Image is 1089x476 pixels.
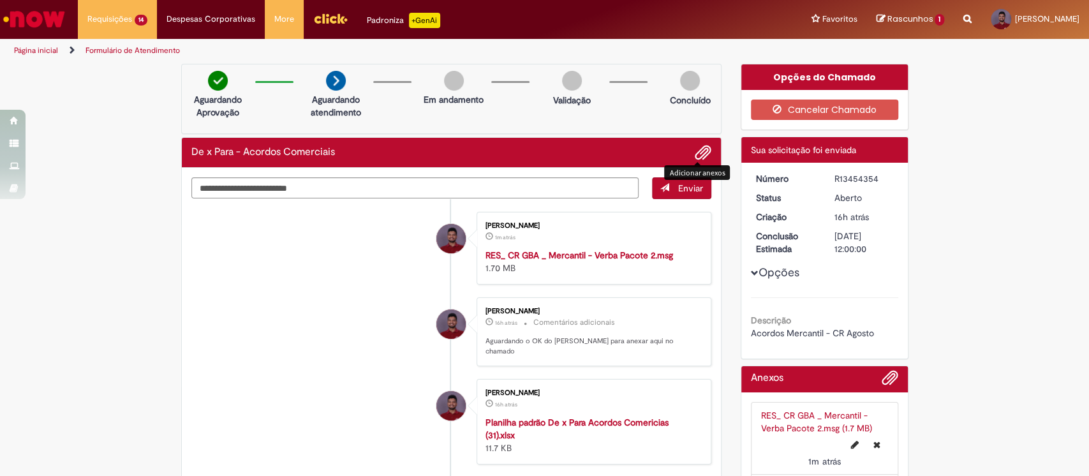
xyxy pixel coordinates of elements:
img: ServiceNow [1,6,67,32]
div: 27/08/2025 21:20:58 [834,211,894,223]
a: RES_ CR GBA _ Mercantil - Verba Pacote 2.msg (1.7 MB) [761,410,872,434]
ul: Trilhas de página [10,39,716,63]
p: Aguardando atendimento [305,93,367,119]
span: 14 [135,15,147,26]
time: 28/08/2025 12:57:42 [808,456,840,467]
p: Aguardando o OK do [PERSON_NAME] para anexar aqui no chamado [485,336,698,356]
p: Aguardando Aprovação [187,93,249,119]
span: 1 [935,14,944,26]
div: [PERSON_NAME] [485,308,698,315]
small: Comentários adicionais [533,317,615,328]
a: Formulário de Atendimento [85,45,180,56]
span: Requisições [87,13,132,26]
div: [DATE] 12:00:00 [834,230,894,255]
button: Enviar [652,177,711,199]
img: click_logo_yellow_360x200.png [313,9,348,28]
div: Padroniza [367,13,440,28]
div: [PERSON_NAME] [485,389,698,397]
span: 16h atrás [495,401,517,408]
textarea: Digite sua mensagem aqui... [191,177,639,199]
button: Excluir RES_ CR GBA _ Mercantil - Verba Pacote 2.msg [866,435,888,455]
time: 28/08/2025 12:57:42 [495,234,515,241]
div: Adicionar anexos [664,165,730,180]
span: Sua solicitação foi enviada [751,144,856,156]
p: Concluído [669,94,710,107]
div: R13454354 [834,172,894,185]
a: Planilha padrão De x Para Acordos Comericias (31).xlsx [485,417,669,441]
div: Joao Gabriel Costa Cassimiro [436,224,466,253]
h2: De x Para - Acordos Comerciais Histórico de tíquete [191,147,335,158]
span: 16h atrás [495,319,517,327]
img: img-circle-grey.png [562,71,582,91]
a: Rascunhos [876,13,944,26]
button: Cancelar Chamado [751,100,898,120]
dt: Conclusão Estimada [746,230,825,255]
button: Editar nome de arquivo RES_ CR GBA _ Mercantil - Verba Pacote 2.msg [843,435,866,455]
div: [PERSON_NAME] [485,222,698,230]
div: Opções do Chamado [741,64,908,90]
a: RES_ CR GBA _ Mercantil - Verba Pacote 2.msg [485,249,673,261]
span: Despesas Corporativas [167,13,255,26]
dt: Status [746,191,825,204]
span: Enviar [678,182,703,194]
img: arrow-next.png [326,71,346,91]
span: 1m atrás [495,234,515,241]
span: Acordos Mercantil - CR Agosto [751,327,874,339]
span: 16h atrás [834,211,869,223]
span: Rascunhos [887,13,933,25]
button: Adicionar anexos [882,369,898,392]
div: Joao Gabriel Costa Cassimiro [436,309,466,339]
dt: Número [746,172,825,185]
a: Página inicial [14,45,58,56]
h2: Anexos [751,373,783,384]
img: img-circle-grey.png [444,71,464,91]
div: 11.7 KB [485,416,698,454]
div: 1.70 MB [485,249,698,274]
span: [PERSON_NAME] [1015,13,1079,24]
p: +GenAi [409,13,440,28]
p: Em andamento [424,93,484,106]
time: 27/08/2025 21:20:58 [834,211,869,223]
div: Joao Gabriel Costa Cassimiro [436,391,466,420]
dt: Criação [746,211,825,223]
p: Validação [553,94,591,107]
span: 1m atrás [808,456,840,467]
div: Aberto [834,191,894,204]
img: check-circle-green.png [208,71,228,91]
time: 27/08/2025 21:20:54 [495,401,517,408]
span: More [274,13,294,26]
img: img-circle-grey.png [680,71,700,91]
span: Favoritos [822,13,857,26]
button: Adicionar anexos [695,144,711,161]
b: Descrição [751,315,791,326]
